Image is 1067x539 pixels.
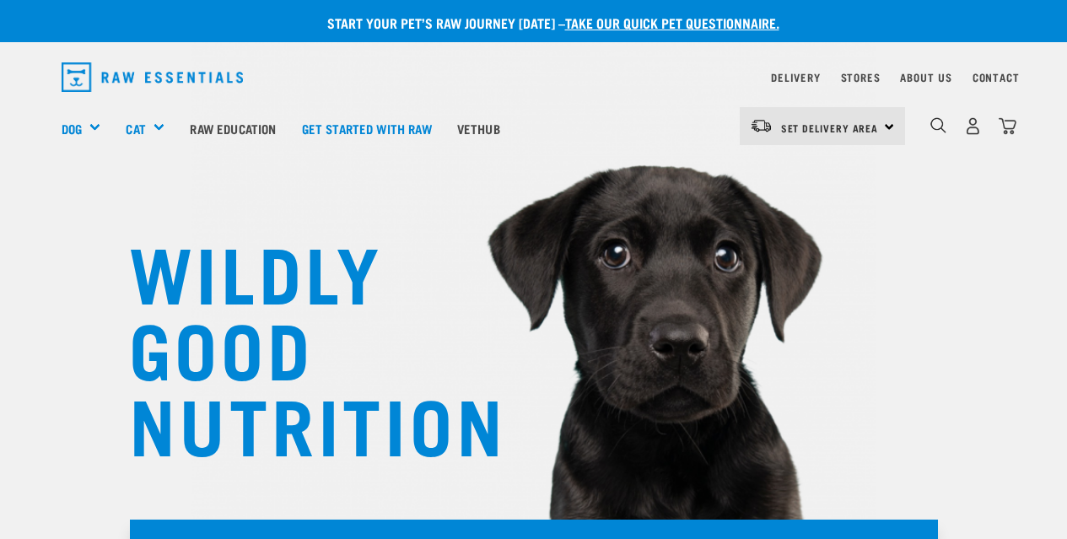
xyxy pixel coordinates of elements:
[841,74,881,80] a: Stores
[445,94,513,162] a: Vethub
[126,119,145,138] a: Cat
[62,119,82,138] a: Dog
[48,56,1020,99] nav: dropdown navigation
[177,94,288,162] a: Raw Education
[900,74,951,80] a: About Us
[964,117,982,135] img: user.png
[750,118,773,133] img: van-moving.png
[781,125,879,131] span: Set Delivery Area
[565,19,779,26] a: take our quick pet questionnaire.
[930,117,946,133] img: home-icon-1@2x.png
[999,117,1016,135] img: home-icon@2x.png
[771,74,820,80] a: Delivery
[289,94,445,162] a: Get started with Raw
[129,232,466,460] h1: WILDLY GOOD NUTRITION
[973,74,1020,80] a: Contact
[62,62,244,92] img: Raw Essentials Logo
